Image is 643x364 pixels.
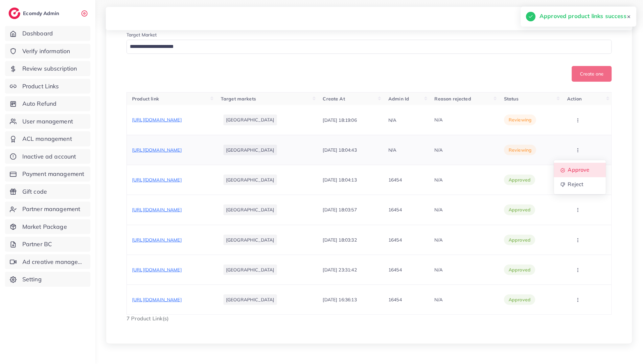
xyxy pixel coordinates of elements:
input: Search for option [127,42,603,52]
span: [URL][DOMAIN_NAME] [132,297,182,303]
span: [URL][DOMAIN_NAME] [132,117,182,123]
p: [DATE] 18:03:57 [323,206,357,214]
p: [DATE] 18:03:32 [323,236,357,244]
p: 16454 [388,236,402,244]
a: Partner management [5,202,90,217]
span: Target markets [221,96,256,102]
span: approved [509,177,531,183]
span: Product Links [22,82,59,91]
a: Ad creative management [5,254,90,269]
a: Gift code [5,184,90,199]
p: [DATE] 18:04:43 [323,146,357,154]
span: Setting [22,275,42,284]
a: Market Package [5,219,90,234]
a: Auto Refund [5,96,90,111]
span: Dashboard [22,29,53,38]
button: Create one [572,66,612,82]
span: Auto Refund [22,99,57,108]
a: Payment management [5,166,90,182]
p: [DATE] 23:31:42 [323,266,357,274]
p: [DATE] 16:36:13 [323,296,357,304]
li: [GEOGRAPHIC_DATA] [223,265,277,275]
span: Partner management [22,205,80,213]
a: Verify information [5,44,90,59]
h2: Ecomdy Admin [23,10,61,16]
li: [GEOGRAPHIC_DATA] [223,294,277,305]
label: Target Market [126,32,157,38]
span: N/A [435,117,443,123]
span: [URL][DOMAIN_NAME] [132,177,182,183]
span: N/A [435,147,443,153]
a: Setting [5,272,90,287]
span: Create At [323,96,345,102]
p: 16454 [388,176,402,184]
span: Product link [132,96,159,102]
li: [GEOGRAPHIC_DATA] [223,115,277,125]
span: Gift code [22,187,47,196]
a: Product Links [5,79,90,94]
span: Admin Id [388,96,409,102]
span: Review subscription [22,64,77,73]
span: N/A [435,267,443,273]
span: N/A [435,177,443,183]
span: N/A [435,297,443,303]
li: [GEOGRAPHIC_DATA] [223,175,277,185]
span: Reason rejected [435,96,471,102]
p: 16454 [388,266,402,274]
span: Verify information [22,47,70,55]
a: ACL management [5,131,90,146]
span: approved [509,237,531,243]
div: Search for option [126,40,612,54]
span: approved [509,267,531,273]
span: Approve [568,167,590,173]
span: User management [22,117,73,126]
span: reviewing [509,117,532,123]
span: [URL][DOMAIN_NAME] [132,147,182,153]
span: Partner BC [22,240,52,248]
span: Inactive ad account [22,152,76,161]
p: [DATE] 18:19:06 [323,116,357,124]
span: ACL management [22,135,72,143]
span: approved [509,296,531,303]
span: [URL][DOMAIN_NAME] [132,207,182,213]
a: Inactive ad account [5,149,90,164]
span: N/A [435,207,443,213]
a: Partner BC [5,237,90,252]
li: [GEOGRAPHIC_DATA] [223,235,277,245]
img: logo [9,8,20,19]
p: N/A [388,116,396,124]
span: [URL][DOMAIN_NAME] [132,237,182,243]
p: N/A [388,146,396,154]
p: [DATE] 18:04:13 [323,176,357,184]
span: N/A [435,237,443,243]
a: logoEcomdy Admin [9,8,61,19]
h5: Approved product links success [540,12,627,20]
span: 7 Product Link(s) [126,315,169,322]
a: Review subscription [5,61,90,76]
span: Action [567,96,582,102]
span: approved [509,206,531,213]
span: reviewing [509,147,532,153]
span: Payment management [22,170,84,178]
p: 16454 [388,296,402,304]
span: Ad creative management [22,258,85,266]
span: Status [504,96,518,102]
a: Dashboard [5,26,90,41]
li: [GEOGRAPHIC_DATA] [223,204,277,215]
span: Market Package [22,223,67,231]
span: [URL][DOMAIN_NAME] [132,267,182,273]
p: 16454 [388,206,402,214]
li: [GEOGRAPHIC_DATA] [223,145,277,155]
span: Reject [568,181,584,188]
a: User management [5,114,90,129]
